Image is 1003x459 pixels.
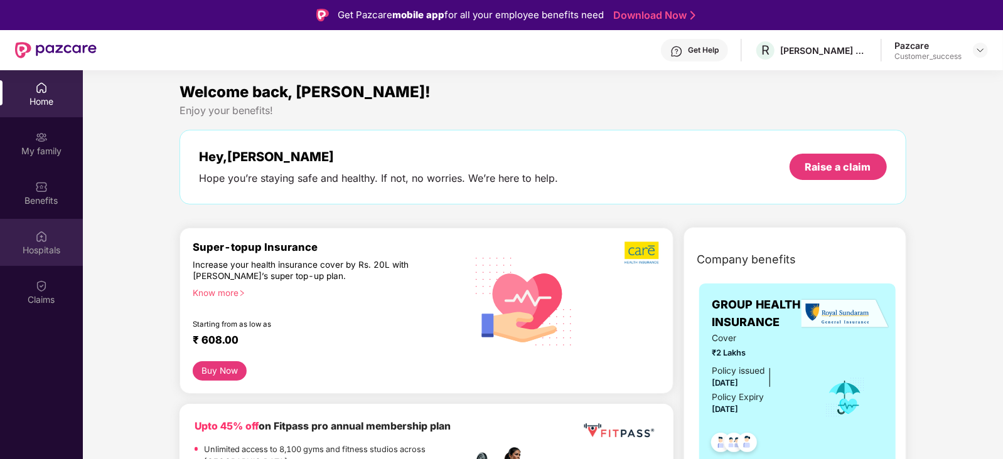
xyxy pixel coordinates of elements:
b: Upto 45% off [195,420,259,432]
div: Customer_success [894,51,962,61]
img: b5dec4f62d2307b9de63beb79f102df3.png [625,241,660,265]
img: Logo [316,9,329,21]
div: Starting from as low as [193,320,412,329]
span: Company benefits [697,251,796,268]
strong: mobile app [392,9,444,21]
span: Welcome back, [PERSON_NAME]! [180,83,431,101]
div: Super-topup Insurance [193,241,465,253]
b: on Fitpass pro annual membership plan [195,420,451,432]
div: ₹ 608.00 [193,334,453,349]
span: [DATE] [712,404,738,414]
img: svg+xml;base64,PHN2ZyB3aWR0aD0iMjAiIGhlaWdodD0iMjAiIHZpZXdCb3g9IjAgMCAyMCAyMCIgZmlsbD0ibm9uZSIgeG... [35,131,48,144]
div: Raise a claim [805,160,871,174]
img: Stroke [690,9,695,22]
div: Policy Expiry [712,391,764,404]
img: svg+xml;base64,PHN2ZyBpZD0iSG9tZSIgeG1sbnM9Imh0dHA6Ly93d3cudzMub3JnLzIwMDAvc3ZnIiB3aWR0aD0iMjAiIG... [35,82,48,94]
div: Increase your health insurance cover by Rs. 20L with [PERSON_NAME]’s super top-up plan. [193,259,411,282]
div: Hey, [PERSON_NAME] [199,149,558,164]
img: New Pazcare Logo [15,42,97,58]
img: svg+xml;base64,PHN2ZyBpZD0iQmVuZWZpdHMiIHhtbG5zPSJodHRwOi8vd3d3LnczLm9yZy8yMDAwL3N2ZyIgd2lkdGg9Ij... [35,181,48,193]
img: svg+xml;base64,PHN2ZyBpZD0iSGVscC0zMngzMiIgeG1sbnM9Imh0dHA6Ly93d3cudzMub3JnLzIwMDAvc3ZnIiB3aWR0aD... [670,45,683,58]
div: Hope you’re staying safe and healthy. If not, no worries. We’re here to help. [199,172,558,185]
button: Buy Now [193,361,246,381]
img: svg+xml;base64,PHN2ZyB4bWxucz0iaHR0cDovL3d3dy53My5vcmcvMjAwMC9zdmciIHhtbG5zOnhsaW5rPSJodHRwOi8vd3... [466,241,582,360]
span: Cover [712,332,808,346]
div: Get Help [688,45,719,55]
span: R [761,43,770,58]
img: svg+xml;base64,PHN2ZyBpZD0iRHJvcGRvd24tMzJ4MzIiIHhtbG5zPSJodHRwOi8vd3d3LnczLm9yZy8yMDAwL3N2ZyIgd2... [975,45,985,55]
div: Get Pazcare for all your employee benefits need [338,8,604,23]
div: [PERSON_NAME] ENGINEERS PVT. LTD. [780,45,868,56]
img: fppp.png [581,419,657,442]
div: Enjoy your benefits! [180,104,906,117]
img: svg+xml;base64,PHN2ZyBpZD0iQ2xhaW0iIHhtbG5zPSJodHRwOi8vd3d3LnczLm9yZy8yMDAwL3N2ZyIgd2lkdGg9IjIwIi... [35,280,48,292]
img: svg+xml;base64,PHN2ZyBpZD0iSG9zcGl0YWxzIiB4bWxucz0iaHR0cDovL3d3dy53My5vcmcvMjAwMC9zdmciIHdpZHRoPS... [35,230,48,243]
div: Pazcare [894,40,962,51]
img: icon [825,377,866,418]
a: Download Now [613,9,692,22]
span: [DATE] [712,378,738,388]
div: Know more [193,287,458,296]
div: Policy issued [712,364,764,378]
span: right [239,290,245,297]
span: ₹2 Lakhs [712,347,808,359]
span: GROUP HEALTH INSURANCE [712,296,808,332]
img: insurerLogo [802,298,889,329]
